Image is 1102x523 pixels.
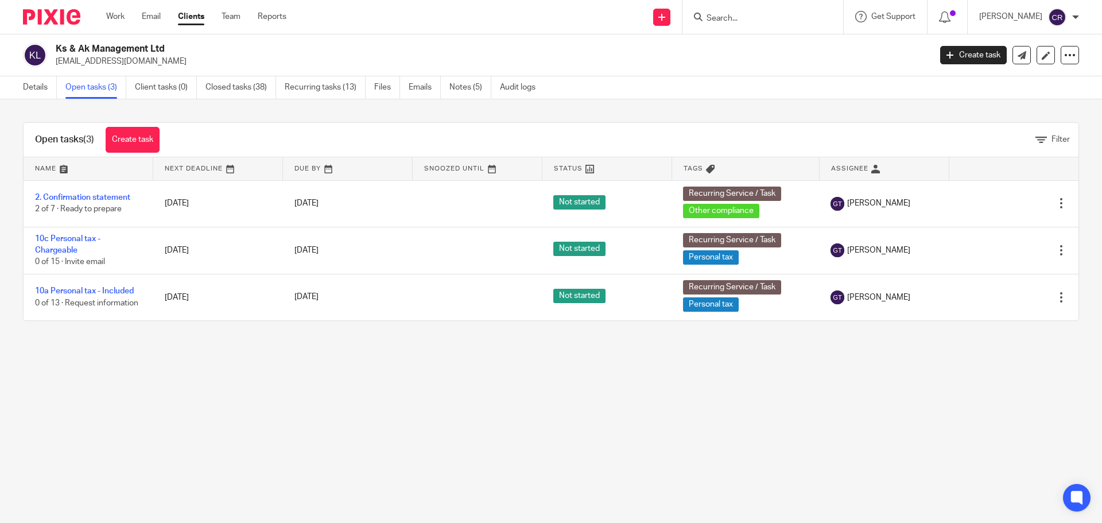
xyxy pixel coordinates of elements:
a: 2. Confirmation statement [35,193,130,202]
img: Pixie [23,9,80,25]
input: Search [705,14,809,24]
h1: Open tasks [35,134,94,146]
span: 0 of 13 · Request information [35,299,138,307]
span: Not started [553,242,606,256]
a: Client tasks (0) [135,76,197,99]
p: [PERSON_NAME] [979,11,1042,22]
img: svg%3E [1048,8,1066,26]
a: Emails [409,76,441,99]
a: Clients [178,11,204,22]
a: Open tasks (3) [65,76,126,99]
p: [EMAIL_ADDRESS][DOMAIN_NAME] [56,56,923,67]
span: [PERSON_NAME] [847,197,910,209]
a: Audit logs [500,76,544,99]
span: Other compliance [683,204,759,218]
a: Closed tasks (38) [205,76,276,99]
span: (3) [83,135,94,144]
h2: Ks & Ak Management Ltd [56,43,750,55]
a: Recurring tasks (13) [285,76,366,99]
a: Team [222,11,240,22]
td: [DATE] [153,227,283,274]
a: 10c Personal tax - Chargeable [35,235,100,254]
a: Work [106,11,125,22]
span: Recurring Service / Task [683,280,781,295]
span: Personal tax [683,250,739,265]
span: [PERSON_NAME] [847,245,910,256]
td: [DATE] [153,180,283,227]
a: Create task [940,46,1007,64]
a: Reports [258,11,286,22]
td: [DATE] [153,274,283,320]
span: 0 of 15 · Invite email [35,258,105,266]
span: [PERSON_NAME] [847,292,910,303]
span: 2 of 7 · Ready to prepare [35,206,122,214]
span: Not started [553,289,606,303]
img: svg%3E [831,290,844,304]
a: Files [374,76,400,99]
span: Tags [684,165,703,172]
a: 10a Personal tax - Included [35,287,134,295]
a: Create task [106,127,160,153]
span: Snoozed Until [424,165,484,172]
span: Status [554,165,583,172]
span: [DATE] [294,293,319,301]
img: svg%3E [23,43,47,67]
span: Personal tax [683,297,739,312]
span: Filter [1051,135,1070,144]
a: Email [142,11,161,22]
img: svg%3E [831,243,844,257]
span: Recurring Service / Task [683,233,781,247]
a: Details [23,76,57,99]
span: Get Support [871,13,915,21]
span: [DATE] [294,246,319,254]
img: svg%3E [831,197,844,211]
span: Recurring Service / Task [683,187,781,201]
a: Notes (5) [449,76,491,99]
span: Not started [553,195,606,210]
span: [DATE] [294,199,319,207]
